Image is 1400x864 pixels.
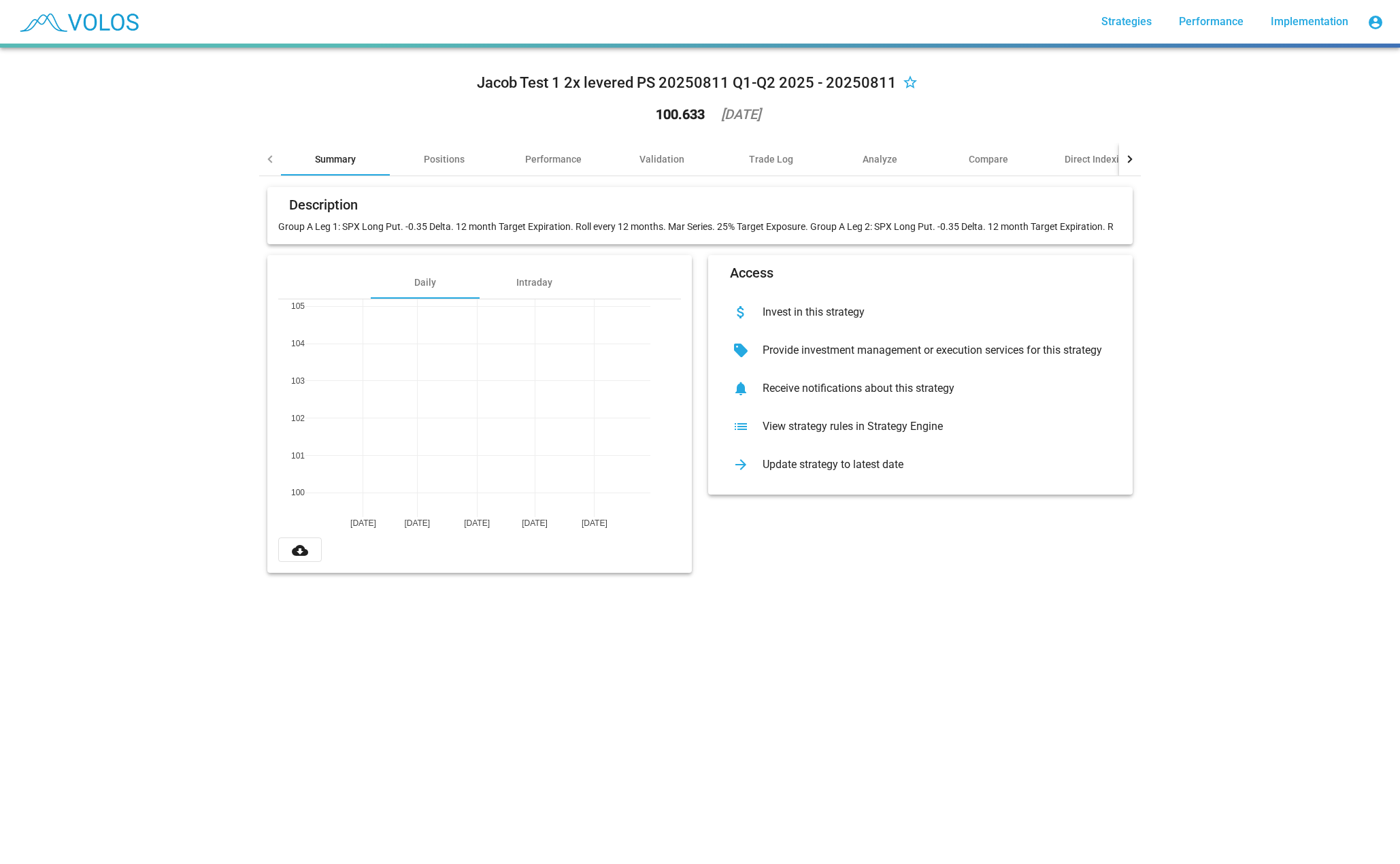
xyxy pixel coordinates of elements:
div: Positions [424,152,465,166]
div: Invest in this strategy [752,305,1111,319]
div: Daily [414,276,436,289]
mat-icon: account_circle [1367,14,1384,31]
mat-icon: list [730,416,752,437]
div: Provide investment management or execution services for this strategy [752,344,1111,357]
a: Performance [1168,10,1254,34]
mat-icon: arrow_forward [730,454,752,476]
span: Implementation [1271,15,1348,28]
div: Intraday [516,276,552,289]
mat-card-title: Description [289,198,358,212]
mat-icon: attach_money [730,301,752,323]
summary: DescriptionGroup A Leg 1: SPX Long Put. -0.35 Delta. 12 month Target Expiration. Roll every 12 mo... [259,176,1141,584]
button: Provide investment management or execution services for this strategy [719,331,1122,369]
a: Implementation [1260,10,1359,34]
button: View strategy rules in Strategy Engine [719,408,1122,446]
div: Trade Log [749,152,793,166]
mat-icon: cloud_download [292,542,308,559]
div: View strategy rules in Strategy Engine [752,420,1111,433]
mat-card-title: Access [730,266,773,280]
div: Receive notifications about this strategy [752,382,1111,395]
div: 100.633 [656,107,705,121]
mat-icon: star_border [902,76,918,92]
mat-icon: notifications [730,378,752,399]
div: Analyze [863,152,897,166]
mat-icon: sell [730,339,752,361]
div: Performance [525,152,582,166]
p: Group A Leg 1: SPX Long Put. -0.35 Delta. 12 month Target Expiration. Roll every 12 months. Mar S... [278,220,1122,233]
span: Performance [1179,15,1244,28]
div: Summary [315,152,356,166]
span: Strategies [1101,15,1152,28]
a: Strategies [1090,10,1163,34]
div: Compare [969,152,1008,166]
button: Invest in this strategy [719,293,1122,331]
div: Direct Indexing [1065,152,1130,166]
button: Update strategy to latest date [719,446,1122,484]
button: Receive notifications about this strategy [719,369,1122,408]
div: Jacob Test 1 2x levered PS 20250811 Q1-Q2 2025 - 20250811 [477,72,897,94]
img: blue_transparent.png [11,5,146,39]
div: [DATE] [721,107,761,121]
div: Validation [639,152,684,166]
div: Update strategy to latest date [752,458,1111,471]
